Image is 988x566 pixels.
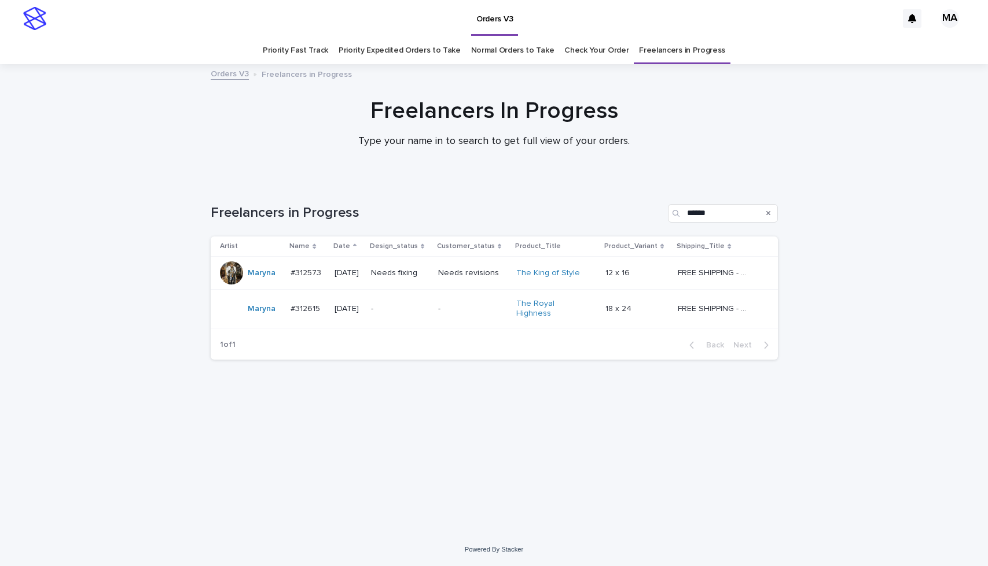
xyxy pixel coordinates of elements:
tr: Maryna #312615#312615 [DATE]--The Royal Highness 18 x 2418 x 24 FREE SHIPPING - preview in 1-2 bu... [211,290,778,328]
p: - [371,304,429,314]
a: Powered By Stacker [465,546,523,553]
p: [DATE] [335,304,362,314]
p: Design_status [370,240,418,253]
a: The King of Style [516,268,580,278]
button: Back [680,340,729,350]
a: Maryna [248,304,276,314]
p: Type your name in to search to get full view of your orders. [263,135,726,148]
p: Name [289,240,310,253]
p: FREE SHIPPING - preview in 1-2 business days, after your approval delivery will take 5-10 b.d. [678,266,752,278]
a: Maryna [248,268,276,278]
h1: Freelancers in Progress [211,205,663,221]
p: Product_Title [515,240,561,253]
p: Needs fixing [371,268,429,278]
p: Artist [220,240,238,253]
button: Next [729,340,778,350]
a: The Royal Highness [516,299,589,319]
p: #312615 [291,302,322,314]
p: 12 x 16 [605,266,632,278]
p: Needs revisions [438,268,507,278]
p: Product_Variant [604,240,658,253]
p: - [438,304,507,314]
img: stacker-logo-s-only.png [23,7,46,30]
input: Search [668,204,778,223]
span: Next [733,341,759,349]
p: Customer_status [437,240,495,253]
p: Freelancers in Progress [262,67,352,80]
tr: Maryna #312573#312573 [DATE]Needs fixingNeeds revisionsThe King of Style 12 x 1612 x 16 FREE SHIP... [211,257,778,290]
p: Date [333,240,350,253]
p: FREE SHIPPING - preview in 1-2 business days, after your approval delivery will take 5-10 b.d. [678,302,752,314]
span: Back [699,341,724,349]
a: Normal Orders to Take [471,37,554,64]
p: Shipping_Title [677,240,725,253]
a: Freelancers in Progress [639,37,725,64]
p: [DATE] [335,268,362,278]
a: Priority Expedited Orders to Take [339,37,461,64]
a: Check Your Order [564,37,629,64]
p: #312573 [291,266,324,278]
p: 1 of 1 [211,331,245,359]
a: Priority Fast Track [263,37,328,64]
div: MA [941,9,959,28]
h1: Freelancers In Progress [211,97,778,125]
a: Orders V3 [211,66,249,80]
p: 18 x 24 [605,302,634,314]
